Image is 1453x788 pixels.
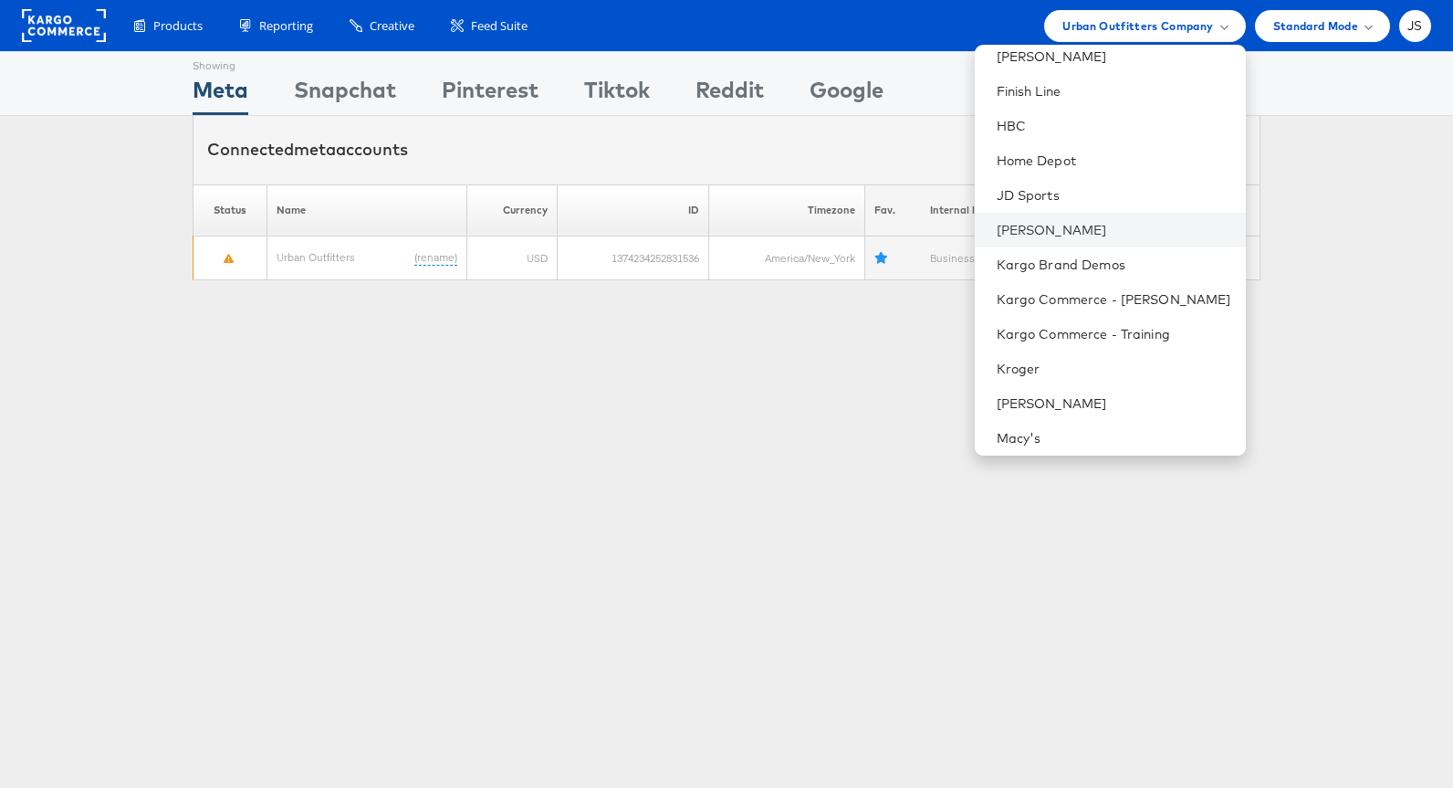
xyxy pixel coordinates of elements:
div: Reddit [695,74,764,115]
a: [PERSON_NAME] [997,47,1231,66]
span: meta [294,139,336,160]
a: [PERSON_NAME] [997,394,1231,413]
a: Kroger [997,360,1231,378]
a: Home Depot [997,152,1231,170]
span: Standard Mode [1273,16,1358,36]
th: Name [267,184,466,236]
div: Snapchat [294,74,396,115]
td: America/New_York [709,236,864,280]
a: Finish Line [997,82,1231,100]
a: [PERSON_NAME] [997,221,1231,239]
div: Connected accounts [207,138,408,162]
th: ID [558,184,709,236]
a: JD Sports [997,186,1231,205]
div: Pinterest [442,74,538,115]
a: HBC [997,117,1231,135]
span: Feed Suite [471,17,528,35]
th: Currency [466,184,557,236]
div: Meta [193,74,248,115]
div: Google [810,74,883,115]
td: 1374234252831536 [558,236,709,280]
a: Kargo Commerce - Training [997,325,1231,343]
a: Business Manager [930,251,1030,265]
div: Tiktok [584,74,650,115]
a: Macy's [997,429,1231,447]
td: USD [466,236,557,280]
th: Timezone [709,184,864,236]
span: Products [153,17,203,35]
a: Kargo Commerce - [PERSON_NAME] [997,290,1231,309]
a: Urban Outfitters [277,250,355,264]
span: Reporting [259,17,313,35]
span: Creative [370,17,414,35]
span: Urban Outfitters Company [1062,16,1213,36]
div: Showing [193,52,248,74]
span: JS [1407,20,1423,32]
a: (rename) [414,250,457,266]
th: Status [193,184,267,236]
a: Kargo Brand Demos [997,256,1231,274]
